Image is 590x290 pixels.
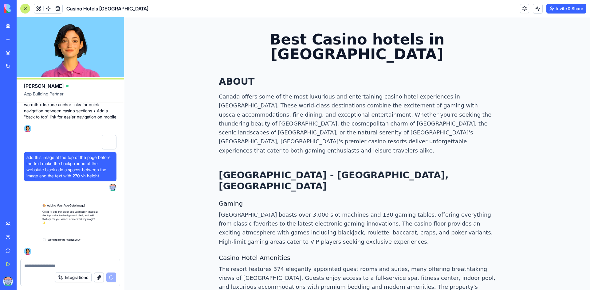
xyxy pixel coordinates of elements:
[95,59,371,70] h2: ABOUT
[24,125,31,132] img: Ella_00000_wcx2te.png
[24,89,116,120] p: • Add a subtle background color or texture for visual warmth • Include anchor links for quick nav...
[66,5,148,12] span: Casino Hotels [GEOGRAPHIC_DATA]
[95,182,371,191] h3: Gaming
[3,276,13,286] img: ACg8ocLN9tSb7AZ9LENgEJ_ZtFLI6ujxFoglXyu1nnwU7XXo9kGfUNk=s96-c
[24,82,64,90] span: [PERSON_NAME]
[95,15,371,44] h1: Best Casino hotels in [GEOGRAPHIC_DATA]
[24,91,116,102] span: App Building Partner
[4,4,42,13] img: logo
[95,153,371,175] h2: [GEOGRAPHIC_DATA] - [GEOGRAPHIC_DATA], [GEOGRAPHIC_DATA]
[48,238,81,242] span: Working on the "AppLayout"
[24,248,31,255] img: Ella_00000_wcx2te.png
[95,75,371,138] p: Canada offers some of the most luxurious and entertaining casino hotel experiences in [GEOGRAPHIC...
[95,247,371,283] p: The resort features 374 elegantly appointed guest rooms and suites, many offering breathtaking vi...
[95,193,371,229] p: [GEOGRAPHIC_DATA] boasts over 3,000 slot machines and 130 gaming tables, offering everything from...
[109,184,116,191] img: ACg8ocLN9tSb7AZ9LENgEJ_ZtFLI6ujxFoglXyu1nnwU7XXo9kGfUNk=s96-c
[42,203,98,208] h2: 🎨 Adding Your Age Gate Image!
[546,4,586,14] button: Invite & Share
[26,154,114,179] span: add this image at the top of the page before the text make the backgrround of the websiute black ...
[95,236,371,245] h3: Casino Hotel Amenities
[42,210,98,225] p: Got it! I'll add that sleek age verification image at the top, make the background black, and add...
[55,273,92,282] button: Integrations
